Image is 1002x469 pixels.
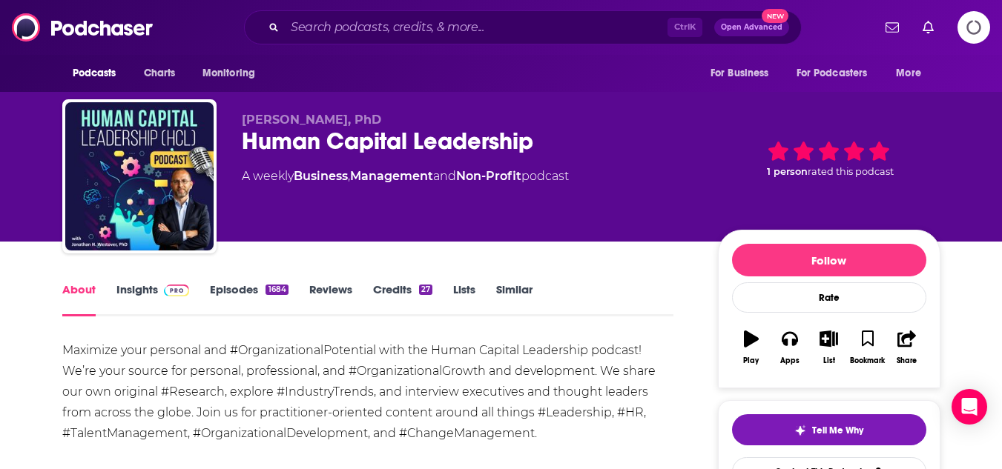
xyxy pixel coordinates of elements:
button: List [809,321,848,374]
div: Apps [780,356,800,365]
img: Podchaser - Follow, Share and Rate Podcasts [12,13,154,41]
span: For Business [711,63,769,84]
a: Reviews [309,282,352,316]
a: Lists [453,282,475,316]
div: List [823,356,835,365]
div: 1684 [266,285,288,295]
div: Rate [732,282,926,313]
div: 1 personrated this podcast [718,113,940,204]
img: tell me why sparkle [794,425,806,436]
button: Open AdvancedNew [714,19,789,36]
button: open menu [62,59,136,87]
a: Episodes1684 [210,282,288,316]
span: For Podcasters [797,63,868,84]
a: Charts [134,59,185,87]
span: Podcasts [73,63,116,84]
span: Ctrl K [668,18,702,37]
div: Play [743,356,759,365]
img: Podchaser Pro [164,285,190,296]
a: InsightsPodchaser Pro [116,282,190,316]
a: Credits27 [373,282,432,316]
a: Business [294,169,348,183]
div: 27 [419,285,432,295]
button: Bookmark [848,321,887,374]
span: and [433,169,456,183]
span: rated this podcast [808,166,894,177]
span: Open Advanced [721,24,782,31]
a: Non-Profit [456,169,521,183]
button: Play [732,321,771,374]
button: open menu [192,59,274,87]
button: Follow [732,244,926,276]
a: Show notifications dropdown [917,15,940,40]
input: Search podcasts, credits, & more... [285,16,668,39]
button: Apps [771,321,809,374]
span: Logging in [957,11,990,44]
div: Maximize your personal and #OrganizationalPotential with the Human Capital Leadership podcast! We... [62,340,674,444]
button: open menu [700,59,788,87]
button: open menu [787,59,889,87]
span: , [348,169,350,183]
span: Monitoring [202,63,255,84]
span: New [762,9,788,23]
div: Bookmark [850,356,885,365]
a: Show notifications dropdown [880,15,905,40]
div: Share [897,356,917,365]
button: Share [887,321,926,374]
a: About [62,282,96,316]
div: Open Intercom Messenger [952,389,987,425]
button: open menu [886,59,940,87]
a: Management [350,169,433,183]
a: Similar [496,282,533,316]
span: More [896,63,921,84]
div: Search podcasts, credits, & more... [244,10,802,44]
span: 1 person [767,166,808,177]
div: A weekly podcast [242,167,569,185]
span: [PERSON_NAME], PhD [242,113,381,127]
img: Human Capital Leadership [65,102,214,250]
span: Charts [144,63,176,84]
button: tell me why sparkleTell Me Why [732,414,926,445]
span: Tell Me Why [812,425,863,436]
